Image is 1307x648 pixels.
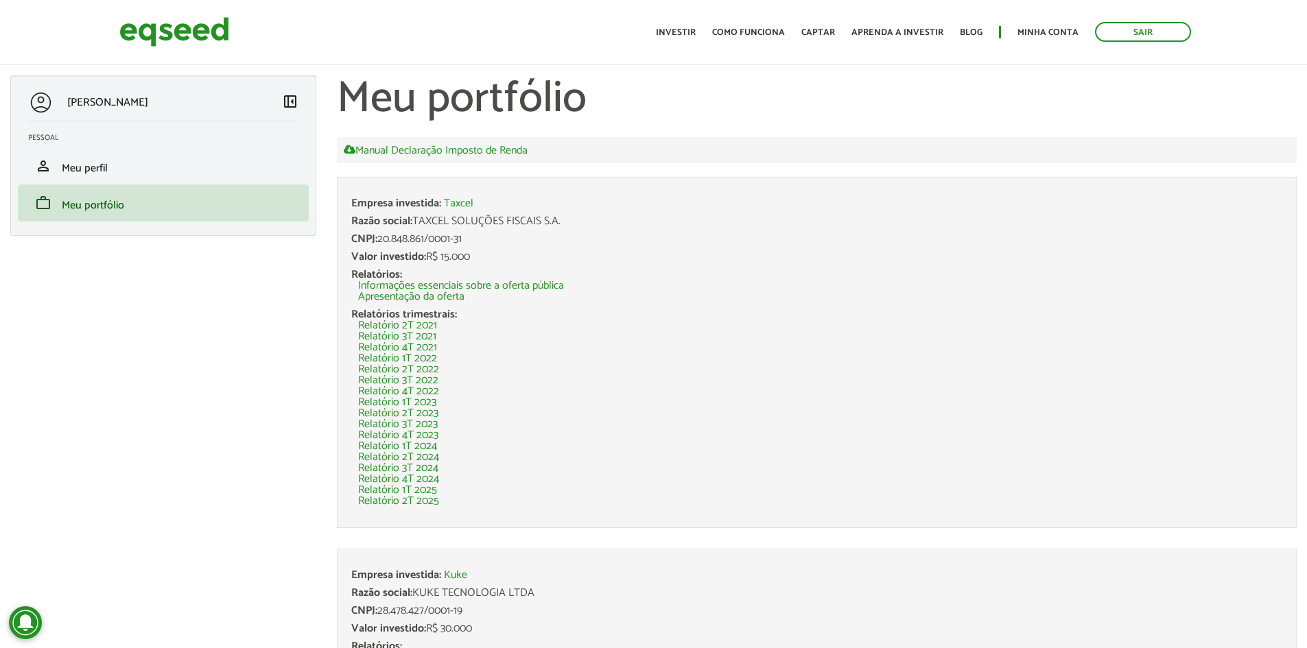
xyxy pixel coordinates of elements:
[358,320,437,331] a: Relatório 2T 2021
[358,364,439,375] a: Relatório 2T 2022
[656,28,696,37] a: Investir
[62,159,108,178] span: Meu perfil
[351,305,457,324] span: Relatórios trimestrais:
[351,234,1282,245] div: 20.848.861/0001-31
[358,496,439,507] a: Relatório 2T 2025
[351,265,402,284] span: Relatórios:
[18,184,309,221] li: Meu portfólio
[444,198,473,209] a: Taxcel
[351,584,412,602] span: Razão social:
[351,248,426,266] span: Valor investido:
[712,28,785,37] a: Como funciona
[351,623,1282,634] div: R$ 30.000
[358,474,439,485] a: Relatório 4T 2024
[358,397,436,408] a: Relatório 1T 2023
[28,134,309,142] h2: Pessoal
[358,342,437,353] a: Relatório 4T 2021
[28,195,298,211] a: workMeu portfólio
[35,158,51,174] span: person
[351,252,1282,263] div: R$ 15.000
[351,588,1282,599] div: KUKE TECNOLOGIA LTDA
[358,408,438,419] a: Relatório 2T 2023
[67,96,148,109] p: [PERSON_NAME]
[358,430,438,441] a: Relatório 4T 2023
[801,28,835,37] a: Captar
[358,331,436,342] a: Relatório 3T 2021
[1017,28,1079,37] a: Minha conta
[358,353,437,364] a: Relatório 1T 2022
[351,216,1282,227] div: TAXCEL SOLUÇÕES FISCAIS S.A.
[337,75,1297,123] h1: Meu portfólio
[358,280,564,291] a: Informações essenciais sobre a oferta pública
[351,194,441,213] span: Empresa investida:
[358,386,439,397] a: Relatório 4T 2022
[358,291,464,302] a: Apresentação da oferta
[358,463,438,474] a: Relatório 3T 2024
[358,485,437,496] a: Relatório 1T 2025
[351,619,426,638] span: Valor investido:
[344,144,528,156] a: Manual Declaração Imposto de Renda
[358,419,438,430] a: Relatório 3T 2023
[119,14,229,50] img: EqSeed
[358,441,437,452] a: Relatório 1T 2024
[351,566,441,584] span: Empresa investida:
[18,147,309,184] li: Meu perfil
[28,158,298,174] a: personMeu perfil
[960,28,982,37] a: Blog
[444,570,467,581] a: Kuke
[1095,22,1191,42] a: Sair
[282,93,298,110] span: left_panel_close
[282,93,298,112] a: Colapsar menu
[351,601,377,620] span: CNPJ:
[351,212,412,230] span: Razão social:
[35,195,51,211] span: work
[851,28,943,37] a: Aprenda a investir
[351,605,1282,616] div: 28.478.427/0001-19
[351,230,377,248] span: CNPJ:
[358,452,439,463] a: Relatório 2T 2024
[358,375,438,386] a: Relatório 3T 2022
[62,196,124,215] span: Meu portfólio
